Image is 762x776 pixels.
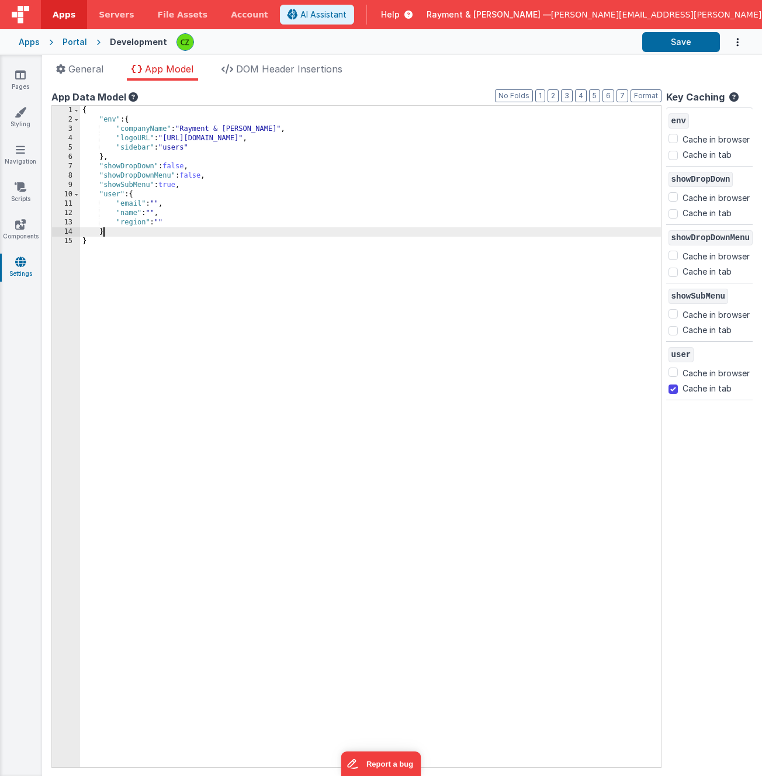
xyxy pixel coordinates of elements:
h4: Key Caching [666,92,725,103]
span: Help [381,9,400,20]
label: Cache in browser [683,131,750,145]
span: env [669,113,689,129]
label: Cache in browser [683,248,750,262]
button: 4 [575,89,587,102]
button: AI Assistant [280,5,354,25]
span: showDropDownMenu [669,230,753,245]
label: Cache in tab [683,148,732,161]
label: Cache in browser [683,365,750,379]
div: 1 [52,106,80,115]
div: Portal [63,36,87,48]
label: Cache in browser [683,190,750,204]
div: 12 [52,209,80,218]
span: DOM Header Insertions [236,63,342,75]
div: App Data Model [51,90,661,104]
button: Options [720,30,743,54]
button: 5 [589,89,600,102]
span: user [669,347,694,362]
span: General [68,63,103,75]
span: Apps [53,9,75,20]
span: AI Assistant [300,9,347,20]
label: Cache in tab [683,382,732,394]
button: 3 [561,89,573,102]
span: Servers [99,9,134,20]
label: Cache in tab [683,207,732,219]
button: No Folds [495,89,533,102]
span: App Model [145,63,193,75]
label: Cache in tab [683,265,732,278]
div: Apps [19,36,40,48]
button: Save [642,32,720,52]
div: 13 [52,218,80,227]
div: 3 [52,124,80,134]
button: 1 [535,89,545,102]
span: showSubMenu [669,289,728,304]
div: 15 [52,237,80,246]
div: 11 [52,199,80,209]
img: b4a104e37d07c2bfba7c0e0e4a273d04 [177,34,193,50]
div: 10 [52,190,80,199]
span: File Assets [158,9,208,20]
div: 6 [52,153,80,162]
div: Development [110,36,167,48]
div: 5 [52,143,80,153]
div: 9 [52,181,80,190]
label: Cache in tab [683,324,732,336]
span: Rayment & [PERSON_NAME] — [427,9,551,20]
button: 7 [616,89,628,102]
div: 7 [52,162,80,171]
div: 8 [52,171,80,181]
div: 2 [52,115,80,124]
button: 6 [602,89,614,102]
button: Format [631,89,661,102]
div: 4 [52,134,80,143]
iframe: Marker.io feedback button [341,751,421,776]
button: 2 [548,89,559,102]
label: Cache in browser [683,307,750,321]
div: 14 [52,227,80,237]
span: showDropDown [669,172,733,187]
